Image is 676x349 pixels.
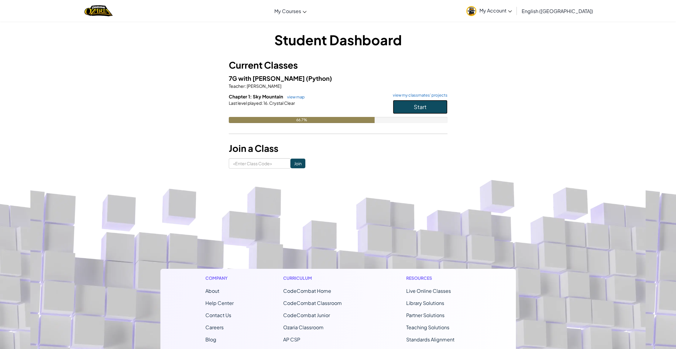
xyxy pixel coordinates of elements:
[466,6,476,16] img: avatar
[229,158,290,169] input: <Enter Class Code>
[205,288,219,294] a: About
[393,100,448,114] button: Start
[283,312,330,318] a: CodeCombat Junior
[84,5,113,17] img: Home
[479,7,512,14] span: My Account
[205,312,231,318] span: Contact Us
[229,142,448,155] h3: Join a Class
[205,300,234,306] a: Help Center
[274,8,301,14] span: My Courses
[390,93,448,97] a: view my classmates' projects
[245,83,246,89] span: :
[229,117,375,123] div: 66.7%
[306,74,332,82] span: (Python)
[246,83,281,89] span: [PERSON_NAME]
[522,8,593,14] span: English ([GEOGRAPHIC_DATA])
[229,30,448,49] h1: Student Dashboard
[229,94,284,99] span: Chapter 1: Sky Mountain
[406,300,444,306] a: Library Solutions
[406,275,471,281] h1: Resources
[283,275,357,281] h1: Curriculum
[205,275,234,281] h1: Company
[284,94,305,99] a: view map
[406,336,455,343] a: Standards Alignment
[519,3,596,19] a: English ([GEOGRAPHIC_DATA])
[414,103,427,110] span: Start
[229,58,448,72] h3: Current Classes
[229,83,245,89] span: Teacher
[406,312,444,318] a: Partner Solutions
[271,3,310,19] a: My Courses
[205,336,216,343] a: Blog
[262,100,263,106] span: :
[283,324,324,330] a: Ozaria Classroom
[290,159,305,168] input: Join
[84,5,113,17] a: Ozaria by CodeCombat logo
[263,100,269,106] span: 16.
[283,288,331,294] span: CodeCombat Home
[229,74,306,82] span: 7G with [PERSON_NAME]
[406,324,449,330] a: Teaching Solutions
[283,300,342,306] a: CodeCombat Classroom
[229,100,262,106] span: Last level played
[205,324,224,330] a: Careers
[463,1,515,20] a: My Account
[406,288,451,294] a: Live Online Classes
[283,336,300,343] a: AP CSP
[269,100,295,106] span: Crystal Clear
